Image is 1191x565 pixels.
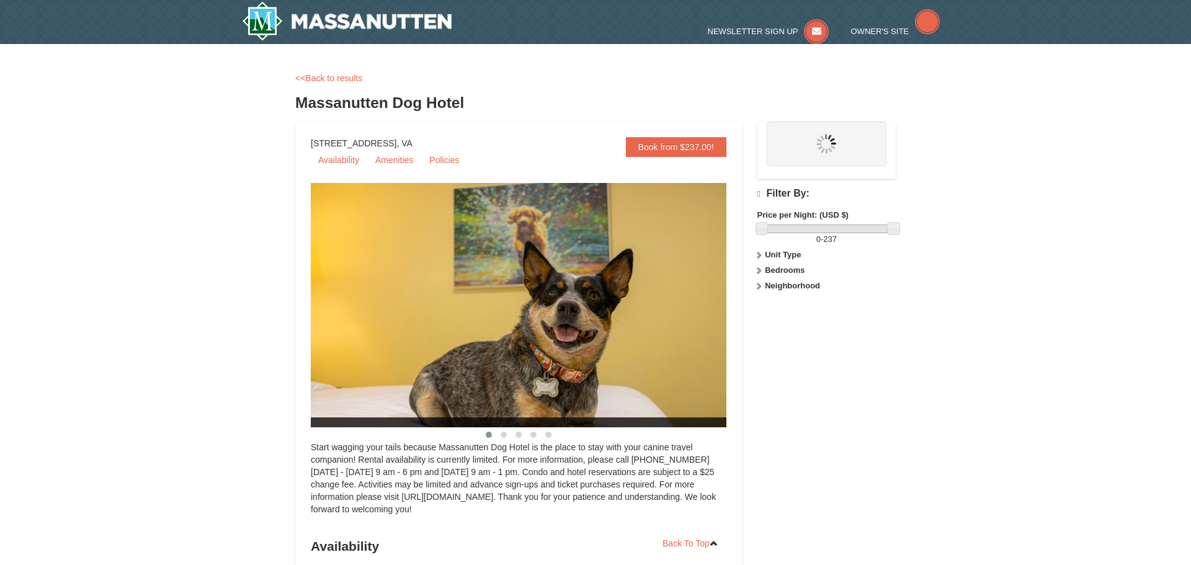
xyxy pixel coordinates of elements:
[311,183,757,427] img: 27428181-5-81c892a3.jpg
[654,534,726,553] a: Back To Top
[295,91,896,115] h3: Massanutten Dog Hotel
[311,534,726,559] h3: Availability
[311,441,726,528] div: Start wagging your tails because Massanutten Dog Hotel is the place to stay with your canine trav...
[851,27,940,36] a: Owner's Site
[311,151,367,169] a: Availability
[765,250,801,259] strong: Unit Type
[823,234,837,244] span: 237
[765,265,805,275] strong: Bedrooms
[851,27,909,36] span: Owner's Site
[757,188,896,200] h4: Filter By:
[708,27,829,36] a: Newsletter Sign Up
[708,27,798,36] span: Newsletter Sign Up
[422,151,466,169] a: Policies
[368,151,421,169] a: Amenities
[757,233,896,246] label: -
[816,134,836,154] img: wait.gif
[757,210,849,220] strong: Price per Night: (USD $)
[242,1,452,41] a: Massanutten Resort
[626,137,726,157] a: Book from $237.00!
[765,281,820,290] strong: Neighborhood
[242,1,452,41] img: Massanutten Resort Logo
[816,234,821,244] span: 0
[295,73,362,83] a: <<Back to results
